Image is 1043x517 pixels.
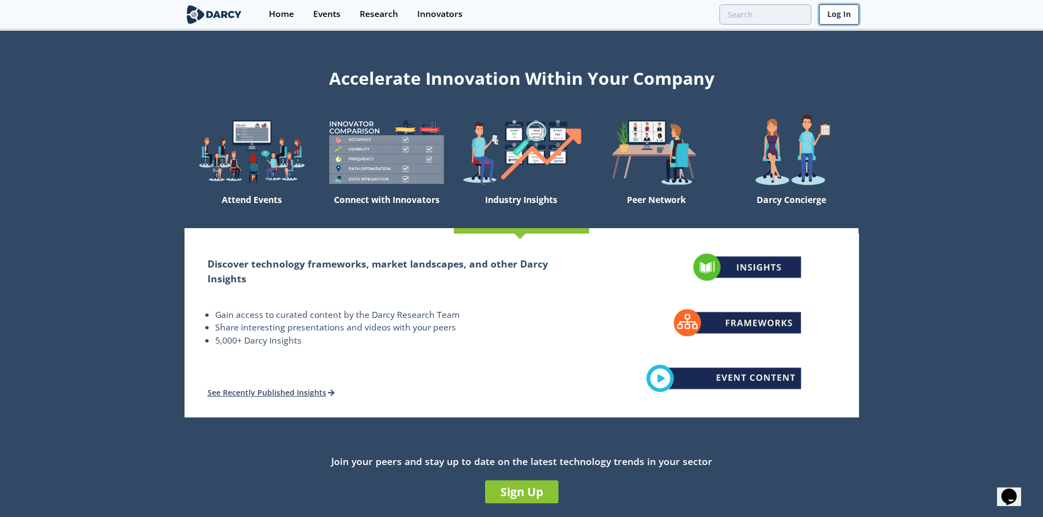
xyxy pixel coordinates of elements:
div: Darcy Concierge [724,190,858,228]
img: logo-wide.svg [185,5,244,24]
a: See Recently Published Insights [208,387,335,398]
div: Home [269,10,294,19]
a: Sign Up [485,480,558,503]
iframe: chat widget [997,473,1032,506]
div: Research [360,10,398,19]
div: Peer Network [589,190,724,228]
li: Share interesting presentations and videos with your peers [215,321,566,334]
div: Events [313,10,341,19]
div: Industry Insights [454,190,589,228]
img: welcome-explore-560578ff38cea7c86bcfe544b5e45342.png [185,114,319,190]
div: Accelerate Innovation Within Your Company [185,61,859,91]
h2: Discover technology frameworks, market landscapes, and other Darcy Insights [208,257,566,286]
img: welcome-concierge-wide-20dccca83e9cbdbb601deee24fb8df72.png [724,114,858,190]
div: Attend Events [185,190,319,228]
input: Advanced Search [719,4,811,25]
div: Innovators [417,10,463,19]
img: welcome-attend-b816887fc24c32c29d1763c6e0ddb6e6.png [589,114,724,190]
div: Connect with Innovators [319,190,454,228]
li: 5,000+ Darcy Insights [215,334,566,347]
img: welcome-find-a12191a34a96034fcac36f4ff4d37733.png [454,114,589,190]
a: Log In [819,4,859,25]
li: Gain access to curated content by the Darcy Research Team [215,309,566,322]
img: industry-insights-46702bb6d5ea356566c85124c7f03101.png [623,230,825,416]
img: welcome-compare-1b687586299da8f117b7ac84fd957760.png [319,114,454,190]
